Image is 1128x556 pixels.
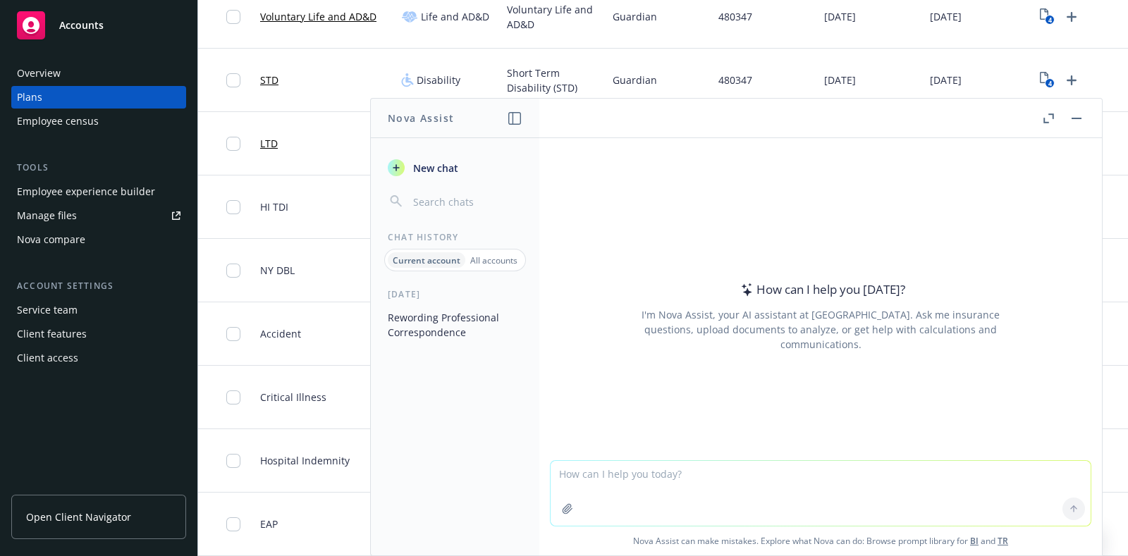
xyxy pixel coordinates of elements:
[421,9,489,24] span: Life and AD&D
[17,180,155,203] div: Employee experience builder
[226,10,240,24] input: Toggle Row Selected
[260,263,295,278] span: NY DBL
[17,323,87,345] div: Client features
[507,2,601,32] span: Voluntary Life and AD&D
[17,62,61,85] div: Overview
[623,307,1019,352] div: I'm Nova Assist, your AI assistant at [GEOGRAPHIC_DATA]. Ask me insurance questions, upload docum...
[260,390,326,404] span: Critical Illness
[470,254,517,266] p: All accounts
[998,535,1008,547] a: TR
[718,9,752,24] span: 480347
[260,9,376,24] a: Voluntary Life and AD&D
[1060,6,1083,28] a: Upload Plan Documents
[17,110,99,132] div: Employee census
[737,280,905,299] div: How can I help you [DATE]?
[226,73,240,87] input: Toggle Row Selected
[260,326,301,341] span: Accident
[26,509,131,524] span: Open Client Navigator
[393,254,460,266] p: Current account
[507,66,601,95] span: Short Term Disability (STD)
[11,347,186,369] a: Client access
[1048,79,1051,88] text: 4
[371,231,539,243] div: Chat History
[226,327,240,341] input: Toggle Row Selected
[226,137,240,151] input: Toggle Row Selected
[260,136,278,151] a: LTD
[410,192,522,211] input: Search chats
[930,73,962,87] span: [DATE]
[11,180,186,203] a: Employee experience builder
[1060,69,1083,92] a: Upload Plan Documents
[260,73,278,87] a: STD
[824,73,856,87] span: [DATE]
[824,9,856,24] span: [DATE]
[371,288,539,300] div: [DATE]
[260,199,288,214] span: HI TDI
[11,323,186,345] a: Client features
[11,228,186,251] a: Nova compare
[17,86,42,109] div: Plans
[226,264,240,278] input: Toggle Row Selected
[11,161,186,175] div: Tools
[1048,16,1051,25] text: 4
[930,9,962,24] span: [DATE]
[226,454,240,468] input: Toggle Row Selected
[17,299,78,321] div: Service team
[59,20,104,31] span: Accounts
[226,200,240,214] input: Toggle Row Selected
[382,155,528,180] button: New chat
[11,86,186,109] a: Plans
[17,347,78,369] div: Client access
[11,204,186,227] a: Manage files
[226,517,240,531] input: Toggle Row Selected
[11,299,186,321] a: Service team
[410,161,458,175] span: New chat
[17,228,85,251] div: Nova compare
[260,517,278,531] span: EAP
[613,9,657,24] span: Guardian
[11,279,186,293] div: Account settings
[545,526,1096,555] span: Nova Assist can make mistakes. Explore what Nova can do: Browse prompt library for and
[11,62,186,85] a: Overview
[1036,6,1058,28] a: View Plan Documents
[970,535,979,547] a: BI
[613,73,657,87] span: Guardian
[388,111,454,125] h1: Nova Assist
[718,73,752,87] span: 480347
[1036,69,1058,92] a: View Plan Documents
[11,110,186,132] a: Employee census
[417,73,460,87] span: Disability
[260,453,350,468] span: Hospital Indemnity
[17,204,77,227] div: Manage files
[226,390,240,404] input: Toggle Row Selected
[11,6,186,45] a: Accounts
[382,306,528,344] button: Rewording Professional Correspondence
